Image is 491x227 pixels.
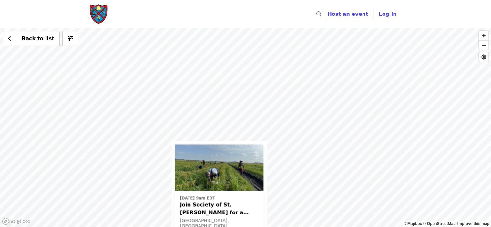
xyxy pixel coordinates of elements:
input: Search [325,6,331,22]
img: Join Society of St. Andrew for a Glean in Mt. Dora , FL✨ organized by Society of St. Andrew [175,144,263,191]
button: More filters (0 selected) [62,31,78,46]
button: Back to list [3,31,60,46]
a: OpenStreetMap [423,222,455,226]
button: Log in [373,8,402,21]
button: Zoom In [479,31,488,40]
span: Back to list [22,36,54,42]
button: Zoom Out [479,40,488,50]
a: Mapbox logo [2,218,30,225]
span: Join Society of St. [PERSON_NAME] for a Glean in Mt. [PERSON_NAME] , [GEOGRAPHIC_DATA]✨ [180,201,258,216]
a: Map feedback [457,222,489,226]
button: Find My Location [479,52,488,62]
a: Mapbox [404,222,422,226]
span: Log in [379,11,396,17]
a: Host an event [327,11,368,17]
i: search icon [316,11,322,17]
img: Society of St. Andrew - Home [89,4,109,25]
i: chevron-left icon [8,36,11,42]
time: [DATE] 9am EDT [180,195,215,201]
i: sliders-h icon [68,36,73,42]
